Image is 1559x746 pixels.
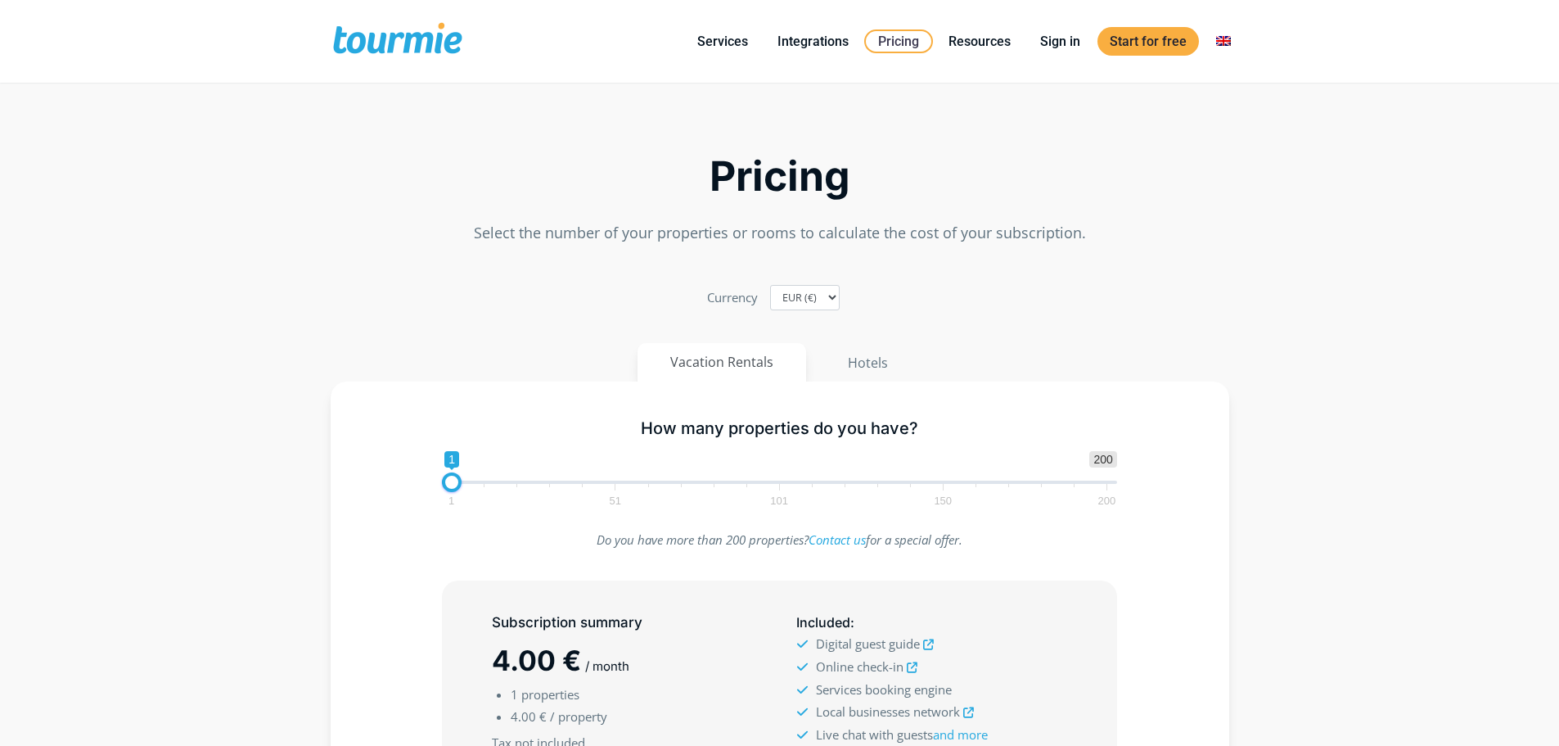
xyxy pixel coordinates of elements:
[511,686,518,703] span: 1
[607,497,624,504] span: 51
[809,531,866,548] a: Contact us
[768,497,791,504] span: 101
[585,658,629,674] span: / month
[442,418,1117,439] h5: How many properties do you have?
[442,529,1117,551] p: Do you have more than 200 properties? for a special offer.
[444,451,459,468] span: 1
[931,497,954,504] span: 150
[685,31,760,52] a: Services
[331,157,1229,196] h2: Pricing
[816,726,988,743] span: Live chat with guests
[1096,497,1119,504] span: 200
[511,708,547,725] span: 4.00 €
[1089,451,1116,468] span: 200
[796,614,850,631] span: Included
[814,343,921,382] button: Hotels
[816,635,920,652] span: Digital guest guide
[638,343,806,382] button: Vacation Rentals
[446,497,457,504] span: 1
[1097,27,1199,56] a: Start for free
[864,29,933,53] a: Pricing
[707,287,758,309] label: Currency
[331,222,1229,244] p: Select the number of your properties or rooms to calculate the cost of your subscription.
[933,726,988,743] a: and more
[1204,31,1243,52] a: Switch to
[550,708,607,725] span: / property
[492,644,581,677] span: 4.00 €
[1028,31,1093,52] a: Sign in
[816,658,903,675] span: Online check-in
[816,681,952,698] span: Services booking engine
[521,686,579,703] span: properties
[936,31,1023,52] a: Resources
[796,613,1066,633] h5: :
[816,703,960,720] span: Local businesses network
[765,31,861,52] a: Integrations
[492,613,762,633] h5: Subscription summary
